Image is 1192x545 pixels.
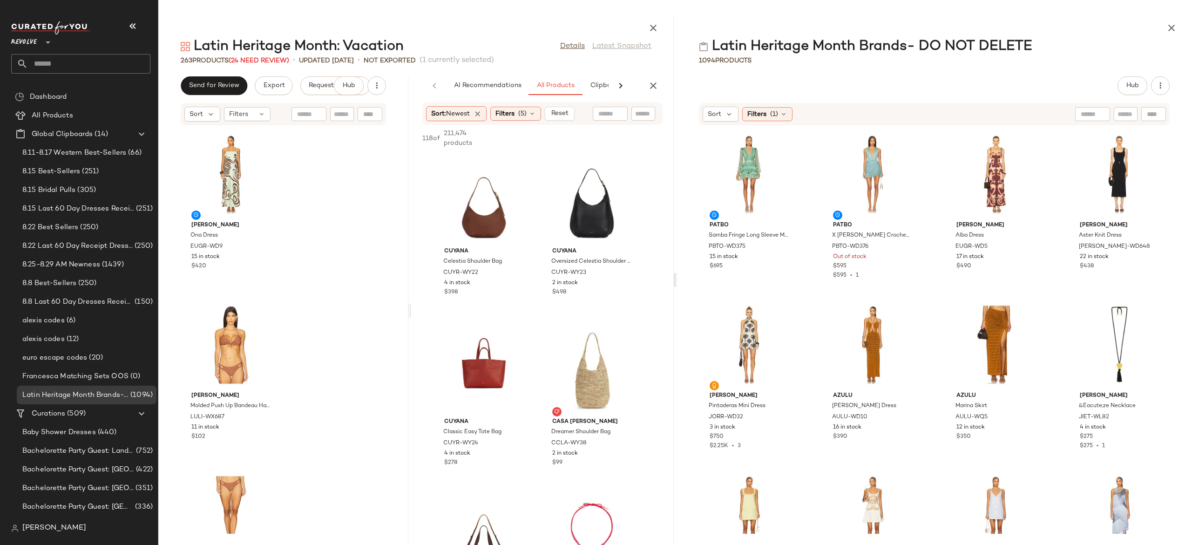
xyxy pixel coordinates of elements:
span: $490 [956,262,971,271]
span: $390 [833,433,847,441]
span: 15 in stock [710,253,738,261]
span: (14) [93,129,108,140]
span: [PERSON_NAME] Dress [832,402,896,410]
span: $275 [1080,433,1093,441]
span: 118 of [422,134,440,143]
img: EUGR-WD9_V1.jpg [184,131,278,218]
span: $2.25K [710,443,728,449]
span: X [PERSON_NAME] Crochet Mini Dress [832,232,911,240]
span: (422) [134,464,153,475]
button: Hub [334,76,364,95]
img: svg%3e [15,92,24,102]
img: LULI-WX687_V1.jpg [184,301,278,388]
span: Request changes [308,82,362,89]
span: 8.15 Best-Sellers [22,166,80,177]
span: Marina Skirt [955,402,987,410]
span: 1 [856,272,859,279]
span: $275 [1080,443,1093,449]
img: svg%3e [711,383,717,388]
span: PBTO-WD376 [832,243,868,251]
span: (6) [65,315,75,326]
span: (0) [129,371,140,382]
span: 8.8 Best-Sellers [22,278,76,289]
span: PatBO [833,221,912,230]
span: Latin Heritage Month Brands- DO NOT DELETE [22,390,129,401]
span: CUYR-WY24 [443,439,478,448]
span: [PERSON_NAME] [1080,221,1159,230]
span: Bachelorette Party Guest: [GEOGRAPHIC_DATA] [22,502,133,512]
span: LULI-WX687 [190,413,224,422]
img: svg%3e [11,525,19,532]
span: 2 in stock [552,279,578,287]
span: Export [263,82,284,89]
span: Celestia Shoulder Bag [443,258,502,266]
img: svg%3e [699,42,708,51]
span: Sort: [431,109,470,119]
img: CCLA-WY38_V1.jpg [545,327,639,414]
span: Curations [32,409,65,419]
span: Classic Easy Tote Bag [443,428,501,436]
span: (1094) [129,390,153,401]
span: $398 [444,288,458,297]
span: 15 in stock [191,253,220,261]
span: AZULU [956,392,1036,400]
span: &Eacute;ze Necklace [1079,402,1136,410]
span: JIET-WL82 [1079,413,1109,422]
span: 3 in stock [710,423,735,432]
span: 8.15 Last 60 Day Dresses Receipt [22,204,134,214]
div: Latin Heritage Month Brands- DO NOT DELETE [699,37,1032,56]
span: 4 in stock [1080,423,1106,432]
span: 16 in stock [833,423,861,432]
span: • [1093,443,1102,449]
span: alexis codes [22,334,65,345]
span: 4 in stock [444,450,470,458]
span: • [293,55,295,66]
span: $102 [191,433,205,441]
span: Cuyana [444,418,523,426]
span: Sort [190,109,203,119]
img: JORR-WD32_V1.jpg [702,301,796,388]
span: 1 [1102,443,1105,449]
span: Hub [1126,82,1139,89]
span: Newest [446,110,470,117]
span: CUYR-WY23 [551,269,586,277]
span: EUGR-WD5 [955,243,988,251]
span: [PERSON_NAME] [1080,392,1159,400]
span: All Products [536,82,575,89]
span: Send for Review [189,82,239,89]
span: Dreamer Shoulder Bag [551,428,610,436]
img: PBTO-WD375_V1.jpg [702,131,796,218]
span: $99 [552,459,562,467]
span: AULU-WQ5 [955,413,988,422]
img: AULU-WD10_V1.jpg [826,301,920,388]
img: svg%3e [554,409,560,415]
img: PBTO-WD376_V1.jpg [826,131,920,218]
span: $498 [552,288,566,297]
span: $350 [956,433,971,441]
span: • [847,272,856,279]
span: Pintaderas Mini Dress [709,402,765,410]
span: JORR-WD32 [709,413,743,422]
span: Baby Shower Dresses [22,427,96,438]
span: CCLA-WY38 [551,439,587,448]
span: [PERSON_NAME] [956,221,1036,230]
span: (509) [65,409,86,419]
img: svg%3e [181,42,190,51]
img: CUYR-WY24_V1.jpg [437,327,531,414]
a: Details [560,41,585,52]
span: Hub [342,82,355,89]
button: Export [255,76,292,95]
span: $420 [191,262,206,271]
img: AULU-WQ5_V1.jpg [949,301,1043,388]
div: Products [699,56,752,66]
span: 8.15 Bridal Pulls [22,185,75,196]
span: (440) [96,427,117,438]
span: (752) [134,446,153,456]
span: Filters [229,109,248,119]
span: 211,474 products [444,129,492,148]
span: 22 in stock [1080,253,1109,261]
span: $595 [833,272,847,279]
span: $438 [1080,262,1094,271]
span: (250) [78,222,98,233]
span: Dashboard [30,92,67,102]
